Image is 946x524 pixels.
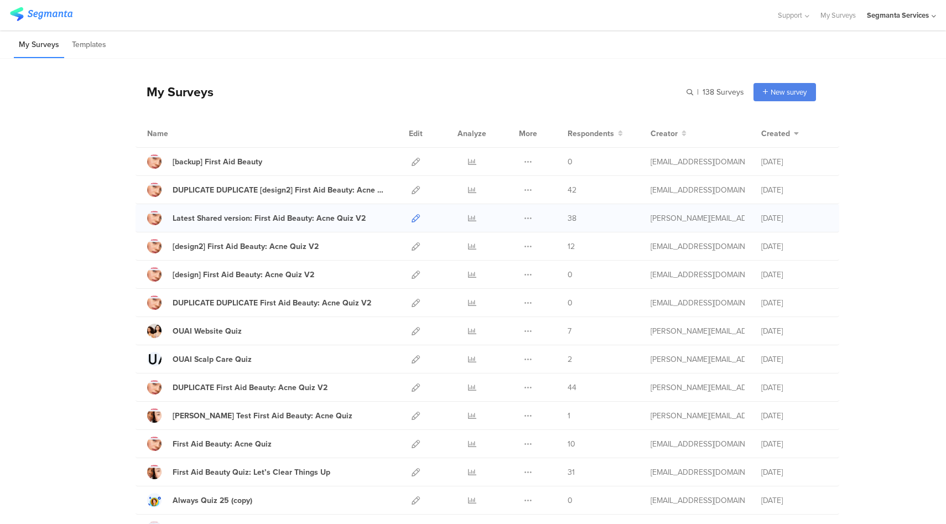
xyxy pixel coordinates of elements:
[67,32,111,58] li: Templates
[568,184,576,196] span: 42
[771,87,807,97] span: New survey
[651,354,745,365] div: riel@segmanta.com
[516,120,540,147] div: More
[651,495,745,506] div: gillat@segmanta.com
[703,86,744,98] span: 138 Surveys
[173,297,371,309] div: DUPLICATE DUPLICATE First Aid Beauty: Acne Quiz V2
[568,297,573,309] span: 0
[761,241,828,252] div: [DATE]
[147,295,371,310] a: DUPLICATE DUPLICATE First Aid Beauty: Acne Quiz V2
[867,10,929,20] div: Segmanta Services
[568,156,573,168] span: 0
[173,410,352,422] div: Riel Test First Aid Beauty: Acne Quiz
[147,352,252,366] a: OUAI Scalp Care Quiz
[761,495,828,506] div: [DATE]
[568,128,614,139] span: Respondents
[404,120,428,147] div: Edit
[651,297,745,309] div: gillat@segmanta.com
[651,382,745,393] div: riel@segmanta.com
[568,495,573,506] span: 0
[14,32,64,58] li: My Surveys
[173,354,252,365] div: OUAI Scalp Care Quiz
[173,382,328,393] div: DUPLICATE First Aid Beauty: Acne Quiz V2
[147,437,272,451] a: First Aid Beauty: Acne Quiz
[147,211,366,225] a: Latest Shared version: First Aid Beauty: Acne Quiz V2
[761,438,828,450] div: [DATE]
[761,410,828,422] div: [DATE]
[173,156,262,168] div: [backup] First Aid Beauty
[568,354,572,365] span: 2
[147,128,214,139] div: Name
[761,156,828,168] div: [DATE]
[568,128,623,139] button: Respondents
[761,184,828,196] div: [DATE]
[651,269,745,281] div: gillat@segmanta.com
[651,128,687,139] button: Creator
[147,493,252,507] a: Always Quiz 25 (copy)
[761,212,828,224] div: [DATE]
[173,466,330,478] div: First Aid Beauty Quiz: Let’s Clear Things Up
[761,128,799,139] button: Created
[147,183,387,197] a: DUPLICATE DUPLICATE [design2] First Aid Beauty: Acne Quiz V2
[147,267,314,282] a: [design] First Aid Beauty: Acne Quiz V2
[651,156,745,168] div: gillat@segmanta.com
[761,128,790,139] span: Created
[651,466,745,478] div: eliran@segmanta.com
[761,466,828,478] div: [DATE]
[778,10,802,20] span: Support
[651,325,745,337] div: riel@segmanta.com
[173,495,252,506] div: Always Quiz 25 (copy)
[761,325,828,337] div: [DATE]
[147,154,262,169] a: [backup] First Aid Beauty
[651,184,745,196] div: gillat@segmanta.com
[568,382,576,393] span: 44
[568,241,575,252] span: 12
[761,354,828,365] div: [DATE]
[173,212,366,224] div: Latest Shared version: First Aid Beauty: Acne Quiz V2
[651,241,745,252] div: gillat@segmanta.com
[147,408,352,423] a: [PERSON_NAME] Test First Aid Beauty: Acne Quiz
[136,82,214,101] div: My Surveys
[651,212,745,224] div: riel@segmanta.com
[147,239,319,253] a: [design2] First Aid Beauty: Acne Quiz V2
[147,324,242,338] a: OUAI Website Quiz
[455,120,488,147] div: Analyze
[10,7,72,21] img: segmanta logo
[568,325,571,337] span: 7
[173,241,319,252] div: [design2] First Aid Beauty: Acne Quiz V2
[651,438,745,450] div: channelle@segmanta.com
[147,465,330,479] a: First Aid Beauty Quiz: Let’s Clear Things Up
[568,466,575,478] span: 31
[568,410,570,422] span: 1
[173,325,242,337] div: OUAI Website Quiz
[568,212,576,224] span: 38
[761,269,828,281] div: [DATE]
[173,269,314,281] div: [design] First Aid Beauty: Acne Quiz V2
[568,438,575,450] span: 10
[651,128,678,139] span: Creator
[695,86,700,98] span: |
[173,438,272,450] div: First Aid Beauty: Acne Quiz
[761,297,828,309] div: [DATE]
[147,380,328,395] a: DUPLICATE First Aid Beauty: Acne Quiz V2
[651,410,745,422] div: riel@segmanta.com
[761,382,828,393] div: [DATE]
[568,269,573,281] span: 0
[173,184,387,196] div: DUPLICATE DUPLICATE [design2] First Aid Beauty: Acne Quiz V2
